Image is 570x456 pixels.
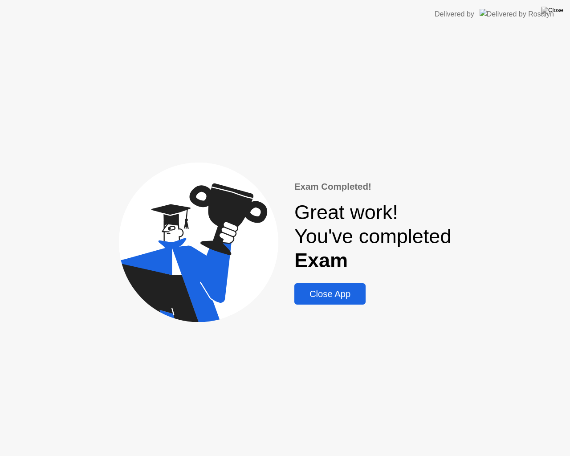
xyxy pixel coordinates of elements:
div: Great work! You've completed [294,200,452,273]
div: Exam Completed! [294,180,452,194]
b: Exam [294,249,348,272]
div: Delivered by [435,9,474,20]
img: Delivered by Rosalyn [480,9,554,19]
div: Close App [297,289,363,299]
button: Close App [294,283,366,305]
img: Close [541,7,563,14]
